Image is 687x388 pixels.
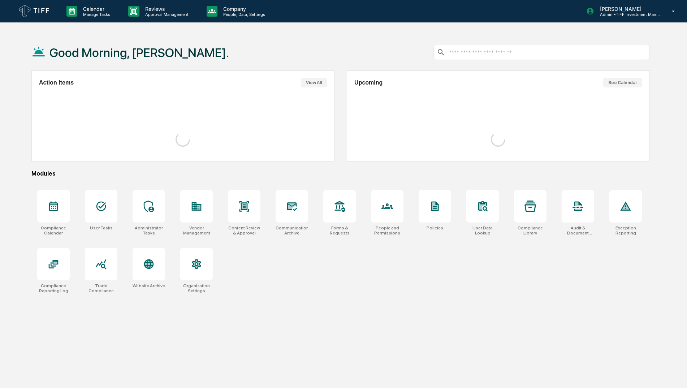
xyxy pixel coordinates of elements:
div: User Data Lookup [466,225,499,236]
div: Compliance Reporting Log [37,283,70,293]
div: People and Permissions [371,225,403,236]
div: Organization Settings [180,283,213,293]
div: Compliance Calendar [37,225,70,236]
div: Trade Compliance [85,283,117,293]
p: Approval Management [139,12,192,17]
div: Exception Reporting [609,225,642,236]
p: Calendar [77,6,114,12]
div: Compliance Library [514,225,546,236]
div: Forms & Requests [323,225,356,236]
div: Content Review & Approval [228,225,260,236]
img: logo [17,3,52,19]
div: Vendor Management [180,225,213,236]
p: [PERSON_NAME] [594,6,661,12]
div: Policies [427,225,443,230]
h2: Upcoming [354,79,383,86]
div: Administrator Tasks [133,225,165,236]
div: User Tasks [90,225,113,230]
button: View All [301,78,327,87]
h1: Good Morning, [PERSON_NAME]. [49,46,229,60]
div: Audit & Document Logs [562,225,594,236]
div: Communications Archive [276,225,308,236]
button: See Calendar [603,78,642,87]
p: People, Data, Settings [217,12,269,17]
div: Modules [31,170,650,177]
p: Reviews [139,6,192,12]
p: Manage Tasks [77,12,114,17]
h2: Action Items [39,79,74,86]
p: Admin • TIFF Investment Management [594,12,661,17]
p: Company [217,6,269,12]
div: Website Archive [133,283,165,288]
